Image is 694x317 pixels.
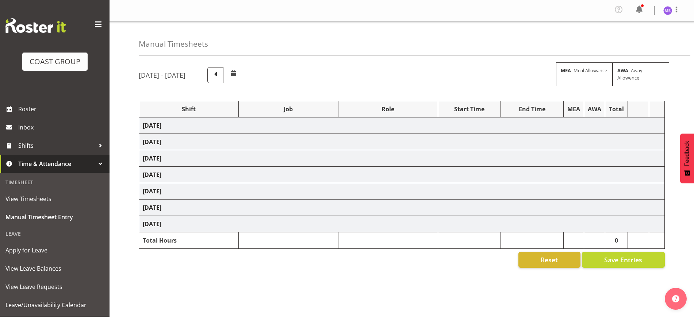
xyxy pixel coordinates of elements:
[139,117,665,134] td: [DATE]
[617,67,628,74] strong: AWA
[143,105,235,113] div: Shift
[609,105,624,113] div: Total
[680,134,694,183] button: Feedback - Show survey
[684,141,690,166] span: Feedback
[18,122,106,133] span: Inbox
[5,299,104,310] span: Leave/Unavailability Calendar
[139,216,665,232] td: [DATE]
[672,295,679,302] img: help-xxl-2.png
[2,208,108,226] a: Manual Timesheet Entry
[604,255,642,264] span: Save Entries
[5,18,66,33] img: Rosterit website logo
[582,252,665,268] button: Save Entries
[561,67,571,74] strong: MEA
[2,175,108,190] div: Timesheet
[567,105,580,113] div: MEA
[2,278,108,296] a: View Leave Requests
[505,105,560,113] div: End Time
[613,62,669,86] div: - Away Allowence
[30,56,80,67] div: COAST GROUP
[605,232,628,249] td: 0
[2,241,108,259] a: Apply for Leave
[139,232,239,249] td: Total Hours
[5,212,104,223] span: Manual Timesheet Entry
[342,105,434,113] div: Role
[541,255,558,264] span: Reset
[5,193,104,204] span: View Timesheets
[5,263,104,274] span: View Leave Balances
[518,252,580,268] button: Reset
[442,105,497,113] div: Start Time
[139,134,665,150] td: [DATE]
[18,140,95,151] span: Shifts
[5,245,104,256] span: Apply for Leave
[139,200,665,216] td: [DATE]
[588,105,601,113] div: AWA
[18,158,95,169] span: Time & Attendance
[556,62,613,86] div: - Meal Allowance
[139,167,665,183] td: [DATE]
[242,105,334,113] div: Job
[139,183,665,200] td: [DATE]
[139,71,185,79] h5: [DATE] - [DATE]
[2,296,108,314] a: Leave/Unavailability Calendar
[2,259,108,278] a: View Leave Balances
[663,6,672,15] img: maria-scarabino1133.jpg
[2,190,108,208] a: View Timesheets
[5,281,104,292] span: View Leave Requests
[139,40,208,48] h4: Manual Timesheets
[139,150,665,167] td: [DATE]
[18,104,106,115] span: Roster
[2,226,108,241] div: Leave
